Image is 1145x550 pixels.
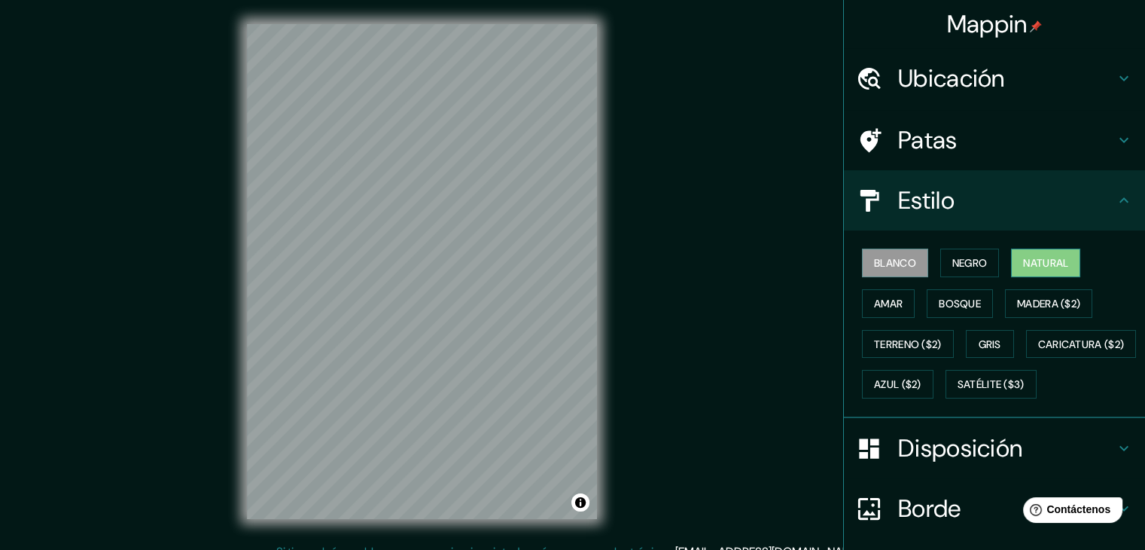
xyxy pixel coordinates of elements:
[844,170,1145,231] div: Estilo
[862,330,954,359] button: Terreno ($2)
[571,493,589,512] button: Activar o desactivar atribución
[927,289,993,318] button: Bosque
[1026,330,1137,359] button: Caricatura ($2)
[862,249,928,277] button: Blanco
[247,24,597,519] canvas: Mapa
[898,124,958,156] font: Patas
[844,418,1145,478] div: Disposición
[898,63,1005,94] font: Ubicación
[844,478,1145,539] div: Borde
[947,8,1028,40] font: Mappin
[898,432,1022,464] font: Disposición
[939,297,981,310] font: Bosque
[966,330,1014,359] button: Gris
[874,297,903,310] font: Amar
[844,48,1145,108] div: Ubicación
[940,249,1000,277] button: Negro
[874,338,942,351] font: Terreno ($2)
[946,370,1037,399] button: Satélite ($3)
[862,370,933,399] button: Azul ($2)
[1011,249,1080,277] button: Natural
[1005,289,1092,318] button: Madera ($2)
[1038,338,1125,351] font: Caricatura ($2)
[1023,256,1068,270] font: Natural
[1011,491,1128,533] iframe: Lanzador de widgets de ayuda
[979,338,1001,351] font: Gris
[958,378,1025,392] font: Satélite ($3)
[862,289,915,318] button: Amar
[898,185,955,216] font: Estilo
[874,378,921,392] font: Azul ($2)
[1030,20,1042,32] img: pin-icon.png
[874,256,916,270] font: Blanco
[844,110,1145,170] div: Patas
[898,493,961,524] font: Borde
[1017,297,1080,310] font: Madera ($2)
[952,256,988,270] font: Negro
